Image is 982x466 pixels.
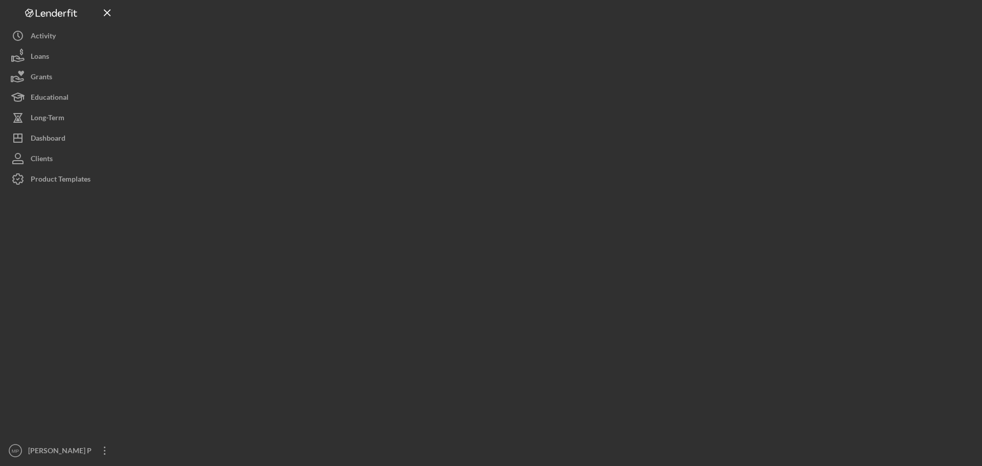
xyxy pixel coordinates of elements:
[5,26,118,46] button: Activity
[5,66,118,87] button: Grants
[31,87,69,110] div: Educational
[5,440,118,461] button: MP[PERSON_NAME] P
[26,440,92,463] div: [PERSON_NAME] P
[5,87,118,107] button: Educational
[5,169,118,189] button: Product Templates
[5,128,118,148] button: Dashboard
[31,169,91,192] div: Product Templates
[5,107,118,128] button: Long-Term
[31,66,52,90] div: Grants
[5,46,118,66] button: Loans
[31,148,53,171] div: Clients
[31,107,64,130] div: Long-Term
[12,448,19,454] text: MP
[31,46,49,69] div: Loans
[31,128,65,151] div: Dashboard
[5,148,118,169] button: Clients
[31,26,56,49] div: Activity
